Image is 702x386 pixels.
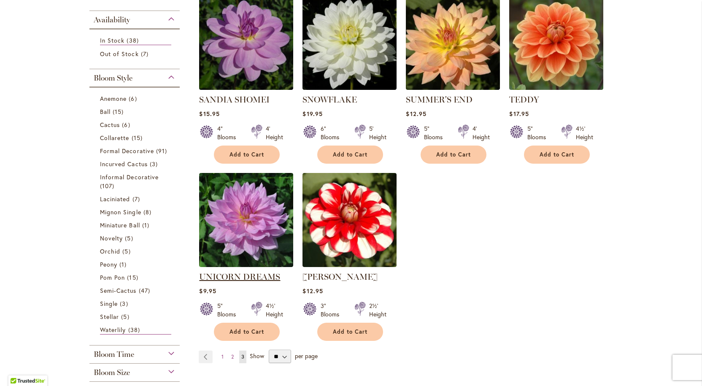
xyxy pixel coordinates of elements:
[302,84,397,92] a: SNOWFLAKE
[119,260,129,269] span: 1
[436,151,471,158] span: Add to Cart
[241,354,244,360] span: 3
[100,195,130,203] span: Laciniated
[100,134,130,142] span: Collarette
[129,94,139,103] span: 6
[424,124,448,141] div: 5" Blooms
[100,234,123,242] span: Novelty
[100,273,125,281] span: Pom Pon
[128,325,142,334] span: 38
[229,351,236,363] a: 2
[219,351,226,363] a: 1
[214,146,280,164] button: Add to Cart
[100,299,171,308] a: Single 3
[509,110,529,118] span: $17.95
[132,194,142,203] span: 7
[199,110,219,118] span: $15.95
[100,260,171,269] a: Peony 1
[100,286,137,294] span: Semi-Cactus
[406,94,472,105] a: SUMMER'S END
[266,302,283,319] div: 4½' Height
[321,302,344,319] div: 3" Blooms
[100,173,159,181] span: Informal Decorative
[100,286,171,295] a: Semi-Cactus 47
[100,300,118,308] span: Single
[199,287,216,295] span: $9.95
[317,323,383,341] button: Add to Cart
[100,49,171,58] a: Out of Stock 7
[100,247,120,255] span: Orchid
[302,287,323,295] span: $12.95
[231,354,234,360] span: 2
[100,173,171,190] a: Informal Decorative 107
[100,147,154,155] span: Formal Decorative
[100,325,171,335] a: Waterlily 38
[100,221,140,229] span: Miniature Ball
[406,84,500,92] a: SUMMER'S END
[100,133,171,142] a: Collarette 15
[100,260,117,268] span: Peony
[6,356,30,380] iframe: Launch Accessibility Center
[100,36,124,44] span: In Stock
[527,124,551,141] div: 5" Blooms
[100,247,171,256] a: Orchid 5
[199,272,280,282] a: UNICORN DREAMS
[94,350,134,359] span: Bloom Time
[100,159,171,168] a: Incurved Cactus 3
[100,313,119,321] span: Stellar
[100,120,171,129] a: Cactus 6
[199,84,293,92] a: SANDIA SHOMEI
[113,107,126,116] span: 15
[100,194,171,203] a: Laciniated 7
[121,312,131,321] span: 5
[141,49,151,58] span: 7
[100,50,139,58] span: Out of Stock
[540,151,574,158] span: Add to Cart
[406,110,426,118] span: $12.95
[302,272,378,282] a: [PERSON_NAME]
[321,124,344,141] div: 6" Blooms
[100,36,171,45] a: In Stock 38
[139,286,152,295] span: 47
[142,221,151,229] span: 1
[100,181,116,190] span: 107
[199,173,293,267] img: UNICORN DREAMS
[369,302,386,319] div: 2½' Height
[229,151,264,158] span: Add to Cart
[100,146,171,155] a: Formal Decorative 91
[524,146,590,164] button: Add to Cart
[100,160,148,168] span: Incurved Cactus
[100,326,126,334] span: Waterlily
[143,208,154,216] span: 8
[250,352,264,360] span: Show
[472,124,490,141] div: 4' Height
[295,352,318,360] span: per page
[94,73,132,83] span: Bloom Style
[100,94,127,103] span: Anemone
[214,323,280,341] button: Add to Cart
[100,312,171,321] a: Stellar 5
[100,234,171,243] a: Novelty 5
[94,368,130,377] span: Bloom Size
[156,146,169,155] span: 91
[217,302,241,319] div: 5" Blooms
[302,173,397,267] img: YORO KOBI
[100,208,171,216] a: Mignon Single 8
[122,247,132,256] span: 5
[333,328,367,335] span: Add to Cart
[125,234,135,243] span: 5
[302,261,397,269] a: YORO KOBI
[120,299,130,308] span: 3
[217,124,241,141] div: 4" Blooms
[576,124,593,141] div: 4½' Height
[221,354,224,360] span: 1
[100,208,141,216] span: Mignon Single
[100,221,171,229] a: Miniature Ball 1
[302,94,357,105] a: SNOWFLAKE
[150,159,160,168] span: 3
[127,36,140,45] span: 38
[100,273,171,282] a: Pom Pon 15
[333,151,367,158] span: Add to Cart
[127,273,140,282] span: 15
[302,110,322,118] span: $19.95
